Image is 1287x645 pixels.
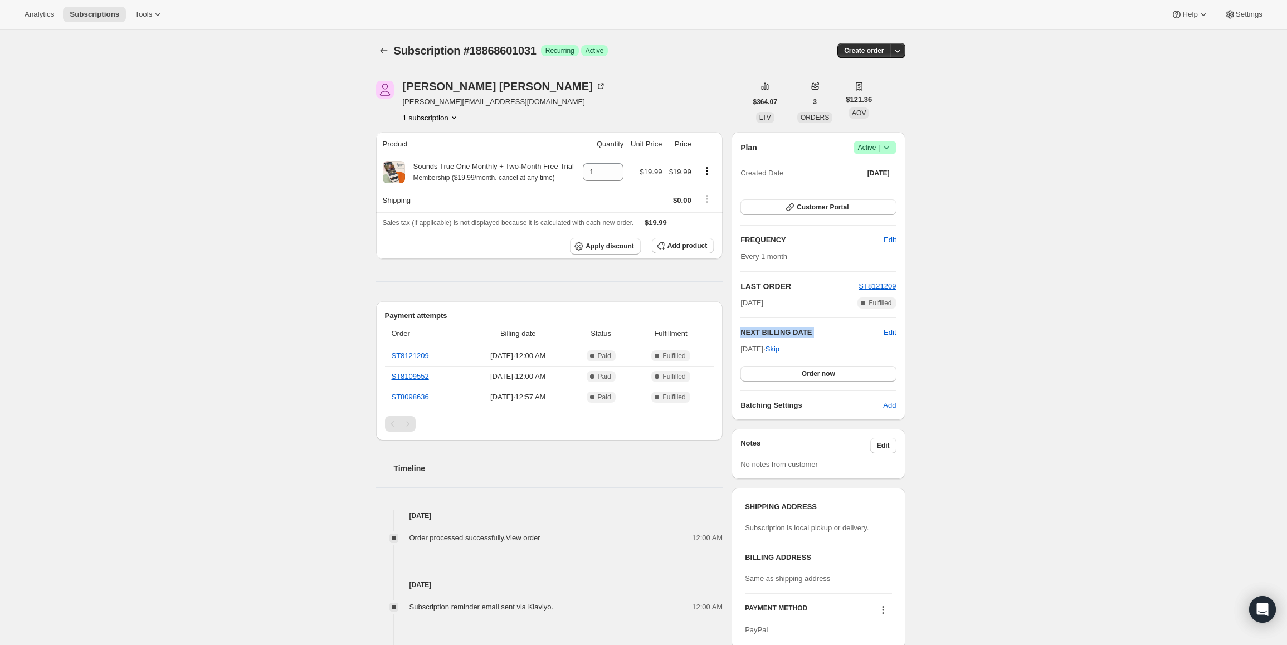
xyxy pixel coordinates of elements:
span: [DATE] [867,169,890,178]
span: Status [574,328,628,339]
span: Same as shipping address [745,574,830,583]
h2: FREQUENCY [740,234,884,246]
span: 12:00 AM [692,602,723,613]
span: $19.99 [645,218,667,227]
a: ST8109552 [392,372,429,380]
button: Skip [759,340,786,358]
div: [PERSON_NAME] [PERSON_NAME] [403,81,606,92]
button: Edit [870,438,896,453]
span: Paid [598,393,611,402]
span: $364.07 [753,97,777,106]
button: Add [876,397,903,414]
th: Quantity [579,132,627,157]
span: Order now [802,369,835,378]
button: Edit [877,231,903,249]
h3: Notes [740,438,870,453]
th: Product [376,132,579,157]
span: Settings [1236,10,1262,19]
span: Apply discount [586,242,634,251]
span: Fulfilled [662,351,685,360]
a: ST8098636 [392,393,429,401]
button: Customer Portal [740,199,896,215]
span: [DATE] · 12:00 AM [469,350,567,361]
span: Tools [135,10,152,19]
a: ST8121209 [392,351,429,360]
button: Apply discount [570,238,641,255]
span: Anita Lynch [376,81,394,99]
button: Shipping actions [698,193,716,205]
span: LTV [759,114,771,121]
span: Paid [598,372,611,381]
button: Edit [884,327,896,338]
h6: Batching Settings [740,400,883,411]
span: Help [1182,10,1197,19]
span: PayPal [745,626,768,634]
span: Every 1 month [740,252,787,261]
span: [DATE] [740,297,763,309]
button: Subscriptions [376,43,392,58]
h2: LAST ORDER [740,281,859,292]
span: ORDERS [801,114,829,121]
div: Sounds True One Monthly + Two-Month Free Trial [405,161,574,183]
h3: SHIPPING ADDRESS [745,501,891,512]
th: Unit Price [627,132,665,157]
button: ST8121209 [859,281,896,292]
span: $121.36 [846,94,872,105]
button: Add product [652,238,714,253]
button: [DATE] [861,165,896,181]
button: Subscriptions [63,7,126,22]
button: Create order [837,43,890,58]
span: Paid [598,351,611,360]
button: Tools [128,7,170,22]
button: $364.07 [747,94,784,110]
h4: [DATE] [376,510,723,521]
button: Product actions [403,112,460,123]
span: Add [883,400,896,411]
span: Active [858,142,892,153]
button: Settings [1218,7,1269,22]
span: Add product [667,241,707,250]
button: Analytics [18,7,61,22]
th: Shipping [376,188,579,212]
span: Edit [884,234,896,246]
span: Subscription reminder email sent via Klaviyo. [409,603,554,611]
span: Order processed successfully. [409,534,540,542]
span: [DATE] · 12:00 AM [469,371,567,382]
h2: Plan [740,142,757,153]
button: Help [1164,7,1215,22]
nav: Pagination [385,416,714,432]
span: | [879,143,880,152]
span: Skip [766,344,779,355]
h2: Timeline [394,463,723,474]
span: 3 [813,97,817,106]
span: [DATE] · [740,345,779,353]
span: Create order [844,46,884,55]
span: Created Date [740,168,783,179]
button: Product actions [698,165,716,177]
h3: BILLING ADDRESS [745,552,891,563]
span: Subscription #18868601031 [394,45,537,57]
button: 3 [806,94,823,110]
span: 12:00 AM [692,532,723,544]
span: Subscription is local pickup or delivery. [745,524,869,532]
span: Sales tax (if applicable) is not displayed because it is calculated with each new order. [383,219,634,227]
h2: Payment attempts [385,310,714,321]
span: $19.99 [669,168,691,176]
img: product img [383,161,405,183]
button: Order now [740,366,896,382]
h4: [DATE] [376,579,723,590]
div: Open Intercom Messenger [1249,596,1276,623]
span: Analytics [25,10,54,19]
h3: PAYMENT METHOD [745,604,807,619]
span: Subscriptions [70,10,119,19]
span: Fulfilled [869,299,891,307]
span: [DATE] · 12:57 AM [469,392,567,403]
span: No notes from customer [740,460,818,468]
small: Membership ($19.99/month. cancel at any time) [413,174,555,182]
a: ST8121209 [859,282,896,290]
span: Fulfilled [662,372,685,381]
span: Edit [877,441,890,450]
span: [PERSON_NAME][EMAIL_ADDRESS][DOMAIN_NAME] [403,96,606,107]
